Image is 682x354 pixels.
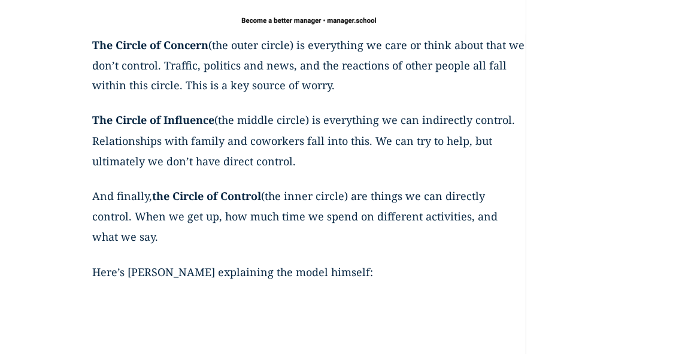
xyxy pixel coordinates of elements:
p: And finally, (the inner circle) are things we can directly control. When we get up, how much time... [92,186,526,262]
strong: The Circle of Influence [92,113,214,128]
p: (the middle circle) is everything we can indirectly control. Relationships with family and cowork... [92,110,526,186]
p: (the outer circle) is everything we care or think about that we don’t control. Traffic, politics ... [92,35,526,111]
strong: The Circle of Concern [92,38,208,52]
p: Here’s [PERSON_NAME] explaining the model himself: [92,262,526,297]
strong: the Circle of Control [152,189,261,204]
